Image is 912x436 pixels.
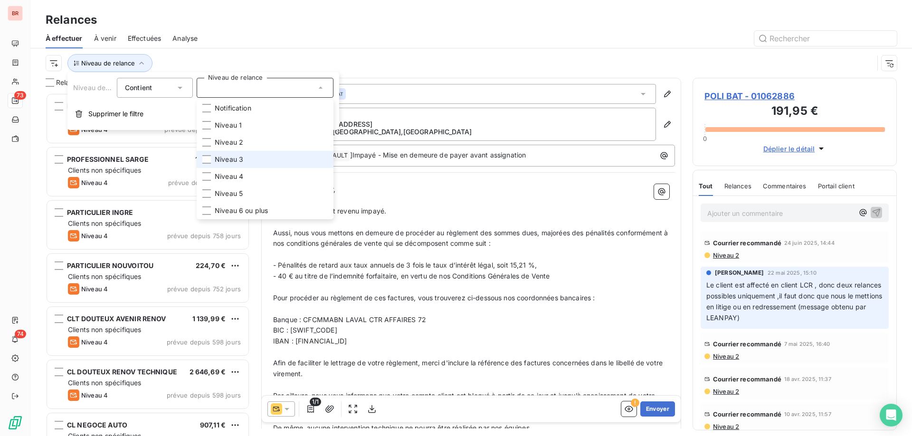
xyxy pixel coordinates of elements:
h3: Relances [46,11,97,28]
img: Logo LeanPay [8,415,23,430]
input: Rechercher [754,31,897,46]
button: Envoyer [640,401,675,417]
button: Déplier le détail [760,143,829,154]
span: Niveau 1 [215,121,242,130]
span: Niveau de relance [73,83,131,92]
span: Le client est affecté en client LCR , donc deux relances possibles uniquement ,il faut donc que n... [706,281,884,322]
span: PROFESSIONNEL SARGE [67,155,149,163]
span: À effectuer [46,34,83,43]
span: BIC : [SWIFT_CODE] [273,326,337,334]
span: Commentaires [763,182,807,190]
span: Niveau 2 [712,388,739,395]
span: [PERSON_NAME] [715,269,764,277]
span: 18 avr. 2025, 11:37 [784,376,831,382]
span: Niveau 3 [215,155,243,164]
div: BR [8,6,23,21]
span: PARTICULIER NOUVOITOU [67,261,153,269]
span: 7 mai 2025, 16:40 [784,341,830,347]
span: prévue depuis 758 jours [167,232,241,240]
p: [STREET_ADDRESS] [309,121,648,128]
span: Contient [125,83,152,92]
span: Clients non spécifiques [68,272,141,280]
span: Courrier recommandé [713,340,781,348]
span: POLI BAT - 01062886 [704,90,885,102]
span: De même, aucune intervention technique ne pourra être réalisée par nos équipes. [273,424,532,432]
p: 28000 [GEOGRAPHIC_DATA] , [GEOGRAPHIC_DATA] [309,128,648,136]
span: Notification [215,103,251,113]
span: 1 117,45 € [195,155,226,163]
span: Niveau 4 [81,391,108,399]
span: Courrier recommandé [713,375,781,383]
span: 10 avr. 2025, 11:57 [784,411,831,417]
span: Niveau 2 [712,423,739,430]
span: Niveau de relance [81,59,135,67]
span: Niveau 2 [712,251,739,259]
span: 74 [15,330,26,338]
span: Niveau 6 ou plus [215,206,268,215]
span: Courrier recommandé [713,410,781,418]
span: prévue depuis 752 jours [167,285,241,293]
span: CLT DOUTEUX AVENIR RENOV [67,315,166,323]
h3: 191,95 € [704,102,885,121]
span: 1 139,99 € [192,315,226,323]
span: Aussi, nous vous mettons en demeure de procéder au règlement des sommes dues, majorées des pénali... [273,229,670,248]
span: Banque : CFCMMABN LAVAL CTR AFFAIRES 72 [273,315,426,324]
span: - Pénalités de retard aux taux annuels de 3 fois le taux d’intérêt légal, soit 15,21 %, [273,261,537,269]
span: 907,11 € [200,421,226,429]
span: - 40 € au titre de l’indemnité forfaitaire, en vertu de nos Conditions Générales de Vente [273,272,550,280]
span: 224,70 € [196,261,226,269]
span: 22 mai 2025, 15:10 [768,270,817,276]
button: Supprimer le filtre [67,103,339,124]
span: Niveau 4 [81,285,108,293]
span: Niveau 5 [215,189,243,198]
span: 24 juin 2025, 14:44 [784,240,835,246]
span: 0 [703,135,707,142]
span: Pour procéder au règlement de ces factures, vous trouverez ci-dessous nos coordonnées bancaires : [273,294,595,302]
span: Par ailleurs, nous vous informons que votre compte client est bloqué à partir de ce jour et jusqu... [273,391,657,410]
p: POLI BAT [309,113,648,121]
span: Clients non spécifiques [68,166,141,174]
span: Niveau 2 [215,138,243,147]
span: Déplier le détail [763,144,815,154]
span: Clients non spécifiques [68,219,141,227]
span: Analyse [172,34,198,43]
span: Clients non spécifiques [68,379,141,387]
span: À venir [94,34,116,43]
span: PROFESSIONNEL NOUVOITOU [67,102,167,110]
span: Effectuées [128,34,161,43]
span: 73 [14,91,26,100]
span: Clients non spécifiques [68,325,141,334]
span: Niveau 4 [81,179,108,186]
span: prévue depuis 598 jours [167,391,241,399]
span: ]Impayé - Mise en demeure de payer avant assignation [350,151,526,159]
span: Niveau 4 [81,232,108,240]
span: Relances [56,78,85,87]
span: Portail client [818,182,855,190]
span: IBAN : [FINANCIAL_ID] [273,337,347,345]
span: prévue depuis 821 jours [168,179,241,186]
div: grid [46,93,250,436]
div: Open Intercom Messenger [880,404,902,427]
span: 1/1 [310,398,321,406]
span: Tout [699,182,713,190]
span: CL NEGOCE AUTO [67,421,127,429]
span: PARTICULIER INGRE [67,208,133,216]
span: Niveau 2 [712,353,739,360]
span: Relances [724,182,751,190]
button: Niveau de relance [67,54,152,72]
span: Niveau 4 [215,172,243,181]
span: 2 646,69 € [190,368,226,376]
span: Courrier recommandé [713,239,781,247]
span: CL DOUTEUX RENOV TECHNIQUE [67,368,177,376]
span: Afin de faciliter le lettrage de votre règlement, merci d'inclure la référence des factures conce... [273,359,665,378]
span: Supprimer le filtre [88,109,143,119]
span: Niveau 4 [81,338,108,346]
span: prévue depuis 598 jours [167,338,241,346]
